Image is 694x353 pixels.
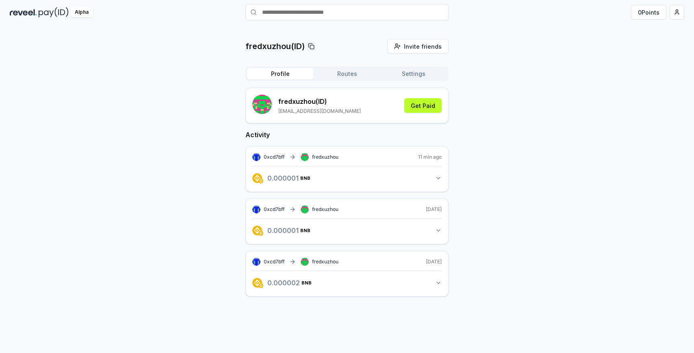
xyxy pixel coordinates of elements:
p: [EMAIL_ADDRESS][DOMAIN_NAME] [278,108,361,114]
p: fredxuzhou(ID) [245,41,305,52]
img: logo.png [258,179,263,183]
img: reveel_dark [10,7,37,17]
img: logo.png [252,173,262,183]
h2: Activity [245,130,449,140]
button: 0.000001BNB [252,224,442,237]
button: Routes [314,68,380,80]
img: logo.png [258,231,263,236]
button: Profile [247,68,314,80]
p: fredxuzhou (ID) [278,97,361,106]
img: pay_id [39,7,69,17]
img: logo.png [252,226,262,235]
span: 0xcd7bff [264,206,284,212]
span: 11 min ago [418,154,442,160]
button: Settings [380,68,447,80]
img: logo.png [258,283,263,288]
img: logo.png [252,278,262,288]
span: Invite friends [404,42,442,51]
button: Get Paid [404,98,442,113]
button: 0.000001BNB [252,171,442,185]
button: 0Points [631,5,666,19]
button: Invite friends [387,39,449,54]
div: Alpha [70,7,93,17]
button: 0.000002BNB [252,276,442,290]
span: 0xcd7bff [264,258,284,265]
span: fredxuzhou [312,154,338,160]
span: [DATE] [426,258,442,265]
span: fredxuzhou [312,206,338,213]
span: [DATE] [426,206,442,213]
span: fredxuzhou [312,258,338,265]
span: 0xcd7bff [264,154,284,160]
